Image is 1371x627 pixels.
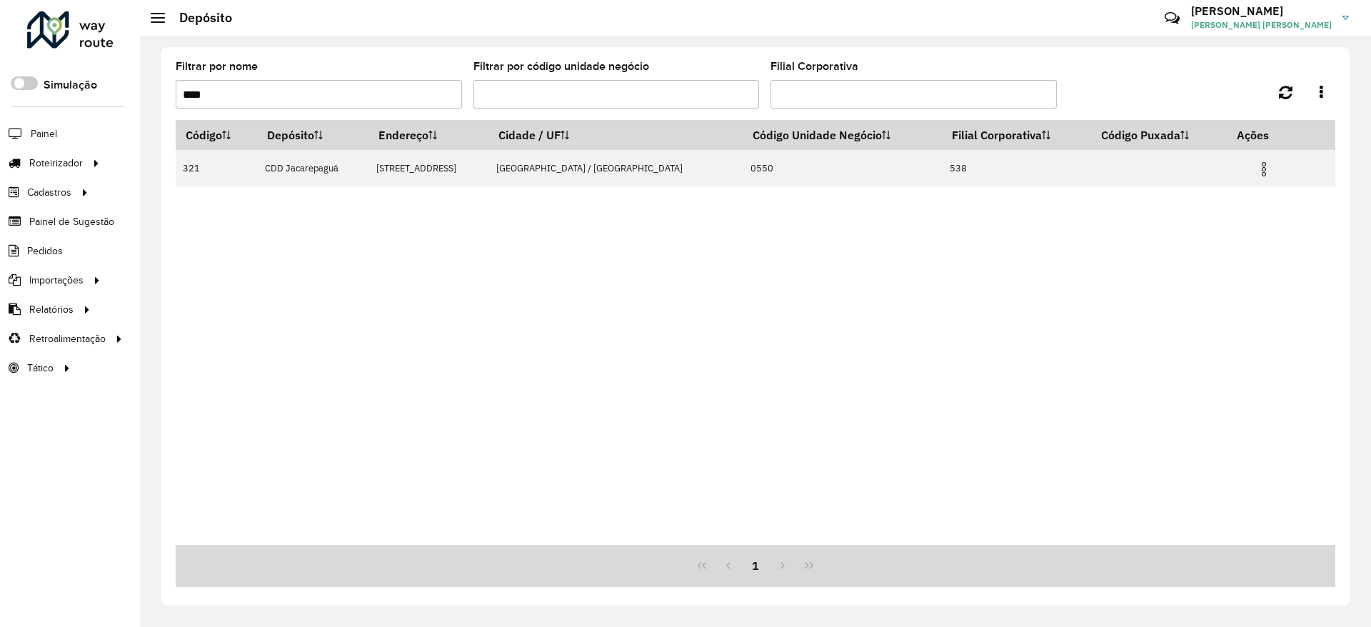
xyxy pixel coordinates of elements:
td: 538 [942,150,1091,186]
th: Endereço [369,120,489,150]
span: Painel de Sugestão [29,214,114,229]
td: [STREET_ADDRESS] [369,150,489,186]
th: Cidade / UF [489,120,743,150]
button: 1 [742,552,769,579]
th: Código Unidade Negócio [743,120,942,150]
th: Filial Corporativa [942,120,1091,150]
th: Código [176,120,257,150]
span: Importações [29,273,84,288]
span: Painel [31,126,57,141]
a: Contato Rápido [1157,3,1187,34]
td: [GEOGRAPHIC_DATA] / [GEOGRAPHIC_DATA] [489,150,743,186]
label: Simulação [44,76,97,94]
span: [PERSON_NAME] [PERSON_NAME] [1191,19,1332,31]
span: Pedidos [27,244,63,259]
label: Filtrar por código unidade negócio [473,58,649,75]
th: Código Puxada [1091,120,1227,150]
h2: Depósito [165,10,232,26]
th: Depósito [257,120,369,150]
td: 321 [176,150,257,186]
label: Filtrar por nome [176,58,258,75]
h3: [PERSON_NAME] [1191,4,1332,18]
span: Tático [27,361,54,376]
span: Roteirizador [29,156,83,171]
td: CDD Jacarepaguá [257,150,369,186]
label: Filial Corporativa [770,58,858,75]
th: Ações [1227,120,1312,150]
span: Relatórios [29,302,74,317]
span: Retroalimentação [29,331,106,346]
td: 0550 [743,150,942,186]
span: Cadastros [27,185,71,200]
